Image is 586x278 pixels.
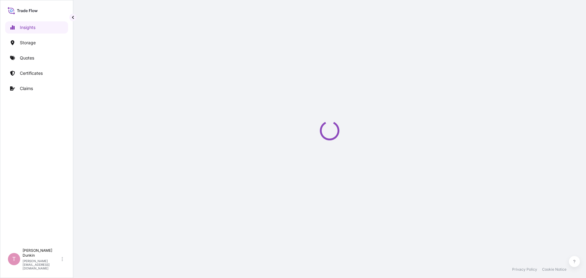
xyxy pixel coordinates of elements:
a: Quotes [5,52,68,64]
p: Claims [20,85,33,92]
a: Storage [5,37,68,49]
p: Quotes [20,55,34,61]
p: [PERSON_NAME][EMAIL_ADDRESS][DOMAIN_NAME] [23,259,60,270]
a: Claims [5,82,68,95]
a: Certificates [5,67,68,79]
p: [PERSON_NAME] Dunkin [23,248,60,258]
p: Storage [20,40,36,46]
p: Insights [20,24,35,31]
a: Privacy Policy [512,267,537,272]
a: Cookie Notice [542,267,566,272]
a: Insights [5,21,68,34]
span: T [12,256,16,262]
p: Certificates [20,70,43,76]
